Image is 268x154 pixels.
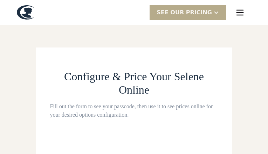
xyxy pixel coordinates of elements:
span: Configure & Price Your Selene Online [64,70,204,96]
div: SEE Our Pricing [157,8,212,17]
div: Fill out the form to see your passcode, then use it to see prices online for your desired options... [50,102,218,119]
a: home [17,5,34,20]
div: SEE Our Pricing [150,5,226,20]
div: menu [229,1,251,24]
